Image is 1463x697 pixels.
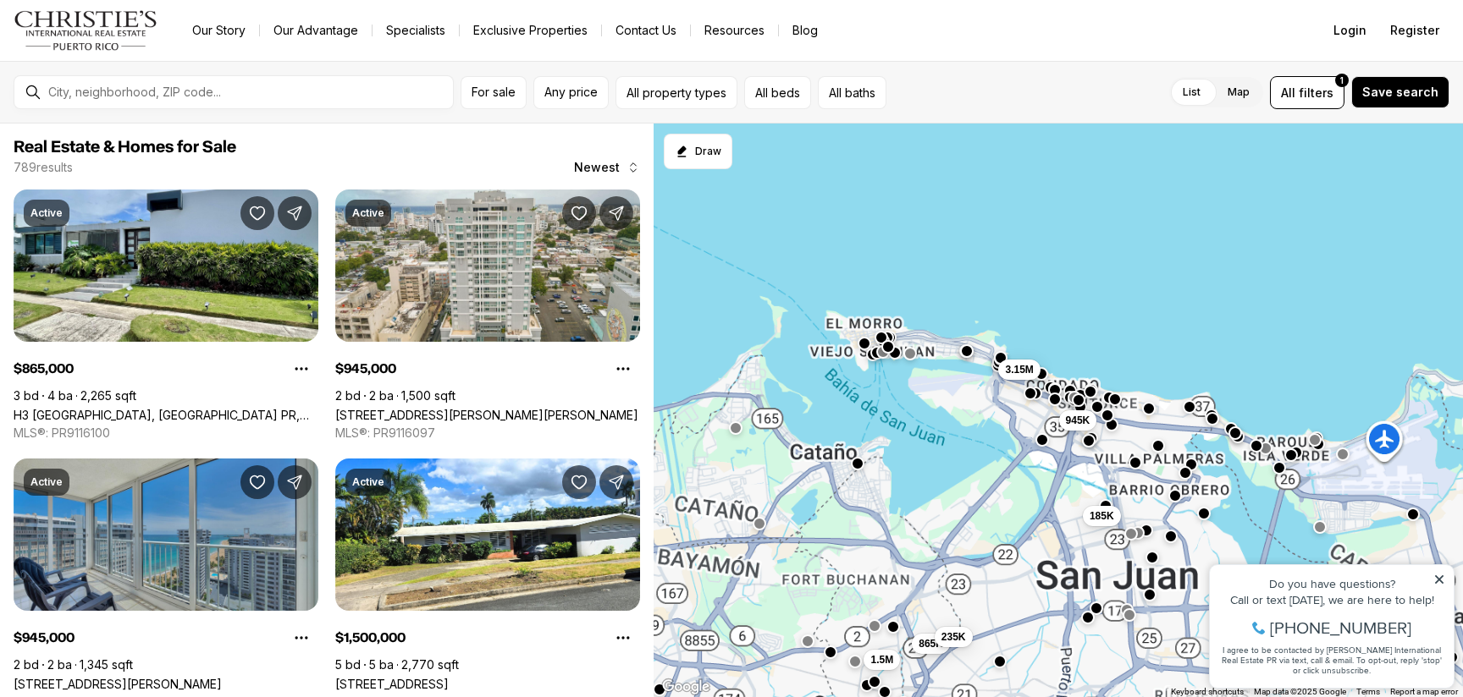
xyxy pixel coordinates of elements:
button: Any price [533,76,609,109]
a: 305 VILLAMIL #1712, SAN JUAN PR, 00907 [335,408,638,422]
button: Property options [284,352,318,386]
button: For sale [461,76,527,109]
button: Share Property [599,196,633,230]
button: Save Property: 305 VILLAMIL #1712 [562,196,596,230]
span: Real Estate & Homes for Sale [14,139,236,156]
button: 3.15M [998,359,1040,380]
button: Property options [606,621,640,655]
button: Contact Us [602,19,690,42]
button: Save Property: 1477 ASHFORD AVE #2206 [240,465,274,499]
a: Resources [691,19,778,42]
button: All beds [744,76,811,109]
span: Any price [544,85,598,99]
button: Save Property: H3 CAPARRA HILLS [240,196,274,230]
span: 3.15M [1005,363,1033,376]
a: Our Advantage [260,19,372,42]
button: Login [1323,14,1377,47]
button: 235K [935,627,973,647]
p: Active [352,206,384,220]
button: Start drawing [664,134,732,169]
div: Call or text [DATE], we are here to help! [18,54,245,66]
button: Save Property: 13 CALLE [562,465,596,499]
a: 13 CALLE, GUAYNABO PR, 00966 [335,677,449,691]
p: 789 results [14,161,73,174]
span: Save search [1362,85,1438,99]
button: 1.5M [864,650,900,670]
button: Property options [606,352,640,386]
div: Do you have questions? [18,38,245,50]
button: Property options [284,621,318,655]
span: [PHONE_NUMBER] [69,80,211,96]
span: All [1281,84,1295,102]
button: 865K [912,633,950,653]
button: Share Property [278,465,312,499]
span: 1.5M [870,653,893,667]
span: 185K [1090,509,1114,523]
span: 1 [1340,74,1344,87]
a: 1477 ASHFORD AVE #2206, SAN JUAN PR, 00907 [14,677,222,691]
span: Newest [574,161,620,174]
span: I agree to be contacted by [PERSON_NAME] International Real Estate PR via text, call & email. To ... [21,104,241,136]
button: Share Property [599,465,633,499]
label: List [1169,77,1214,107]
span: filters [1299,84,1333,102]
button: Save search [1351,76,1449,108]
a: Exclusive Properties [460,19,601,42]
p: Active [30,206,63,220]
button: 185K [1083,506,1121,526]
span: 235K [941,630,966,644]
button: Allfilters1 [1270,76,1344,109]
span: For sale [472,85,516,99]
p: Active [352,475,384,489]
button: All baths [818,76,886,109]
a: H3 CAPARRA HILLS, GUAYNABO PR, 00966 [14,408,318,422]
span: Register [1390,24,1439,37]
a: Specialists [373,19,459,42]
a: Blog [779,19,831,42]
span: Login [1333,24,1366,37]
img: logo [14,10,158,51]
p: Active [30,475,63,489]
button: All property types [616,76,737,109]
button: Share Property [278,196,312,230]
span: 945K [1066,414,1090,427]
span: 865K [919,636,943,650]
a: Our Story [179,19,259,42]
button: 945K [1059,410,1097,431]
button: Newest [564,151,650,184]
label: Map [1214,77,1263,107]
button: Register [1380,14,1449,47]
